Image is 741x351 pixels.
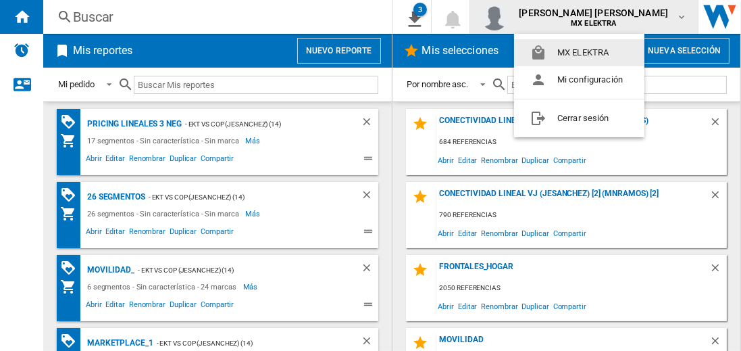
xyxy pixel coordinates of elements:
[514,39,644,66] button: MX ELEKTRA
[514,105,644,132] button: Cerrar sesión
[514,66,644,93] button: Mi configuración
